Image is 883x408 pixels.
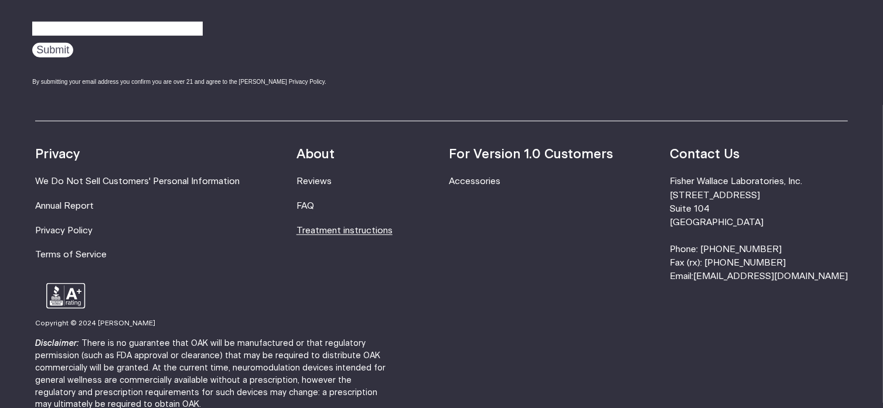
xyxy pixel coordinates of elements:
a: [EMAIL_ADDRESS][DOMAIN_NAME] [693,272,848,281]
strong: About [296,148,335,161]
div: By submitting your email address you confirm you are over 21 and agree to the [PERSON_NAME] Priva... [32,77,363,86]
a: Privacy Policy [35,226,93,235]
strong: Disclaimer: [35,339,79,348]
a: Accessories [449,177,500,186]
a: Treatment instructions [296,226,393,235]
strong: Contact Us [670,148,739,161]
li: Fisher Wallace Laboratories, Inc. [STREET_ADDRESS] Suite 104 [GEOGRAPHIC_DATA] Phone: [PHONE_NUMB... [670,175,848,283]
a: Terms of Service [35,250,107,259]
a: Annual Report [35,202,94,210]
strong: Privacy [35,148,80,161]
a: FAQ [296,202,314,210]
a: We Do Not Sell Customers' Personal Information [35,177,240,186]
strong: For Version 1.0 Customers [449,148,613,161]
a: Reviews [296,177,332,186]
input: Submit [32,43,73,57]
small: Copyright © 2024 [PERSON_NAME] [35,320,155,327]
